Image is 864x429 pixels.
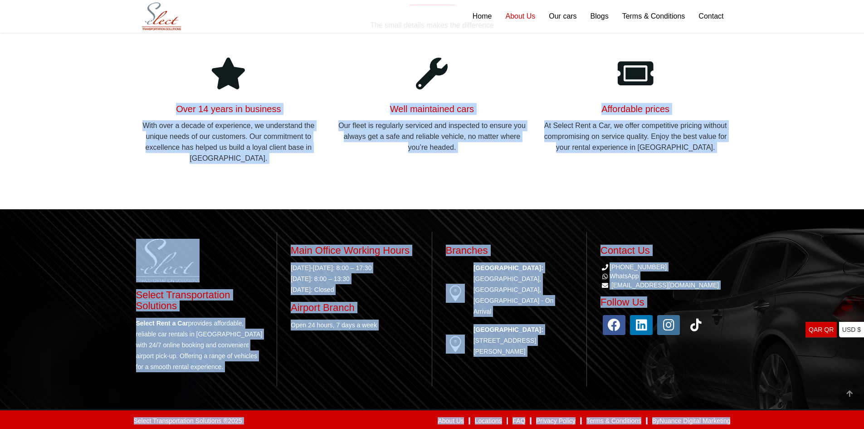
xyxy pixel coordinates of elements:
h3: Contact Us [600,245,728,256]
h3: Main Office Working Hours [291,245,418,256]
h4: Over 14 years in business [134,103,324,115]
h3: Select Transportation Solutions [136,290,264,311]
strong: Select Rent a Car [136,320,188,327]
label: | [507,418,508,424]
a: [PHONE_NUMBER] [600,263,667,271]
h3: Branches [446,245,573,256]
div: By [295,415,730,426]
a: About Us [438,417,464,424]
p: At Select Rent a Car, we offer competitive pricing without compromising on service quality. Enjoy... [541,120,731,153]
div: Select Transportation Solutions ® [134,418,242,424]
h3: Follow Us [600,297,728,308]
h3: Airport Branch [291,302,418,313]
p: provides affordable, reliable car rentals in [GEOGRAPHIC_DATA] with 24/7 online booking and conve... [136,318,264,372]
a: Privacy Policy [536,417,576,424]
a: FAQ [513,417,525,424]
h4: Affordable prices [541,103,731,115]
label: | [469,418,470,424]
strong: [GEOGRAPHIC_DATA]: [473,264,543,271]
a: [EMAIL_ADDRESS][DOMAIN_NAME] [611,281,719,289]
label: | [646,418,648,424]
img: Select Rent a Car [136,1,187,32]
a: Locations [475,417,502,424]
label: | [530,418,532,424]
p: Our fleet is regularly serviced and inspected to ensure you always get a safe and reliable vehicl... [337,120,527,153]
p: Open 24 hours, 7 days a week [291,320,418,330]
a: Terms & Conditions [586,417,641,424]
a: [GEOGRAPHIC_DATA], [GEOGRAPHIC_DATA], [GEOGRAPHIC_DATA] - On Arrival [473,275,554,315]
a: [STREET_ADDRESS][PERSON_NAME] [473,337,536,355]
a: WhatsApp [600,272,639,280]
h4: Well maintained cars [337,103,527,115]
a: USD $ [839,322,864,338]
a: Nuance Digital Marketing [659,417,730,424]
p: With over a decade of experience, we understand the unique needs of our customers. Our commitment... [134,120,324,164]
strong: [GEOGRAPHIC_DATA]: [473,326,543,333]
p: [DATE]-[DATE]: 8:00 – 17:30 [DATE]: 8:00 – 13:30 [DATE]: Closed [291,262,418,295]
a: QAR QR [805,322,837,338]
span: 2025 [228,417,242,424]
label: | [580,418,582,424]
